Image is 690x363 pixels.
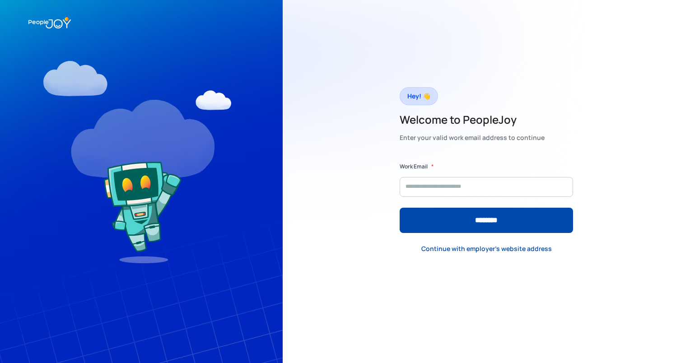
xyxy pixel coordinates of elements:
label: Work Email [400,162,428,171]
a: Continue with employer's website address [414,240,559,258]
div: Continue with employer's website address [421,244,552,253]
form: Form [400,162,573,233]
h2: Welcome to PeopleJoy [400,112,545,127]
div: Enter your valid work email address to continue [400,131,545,144]
div: Hey! 👋 [407,90,430,102]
